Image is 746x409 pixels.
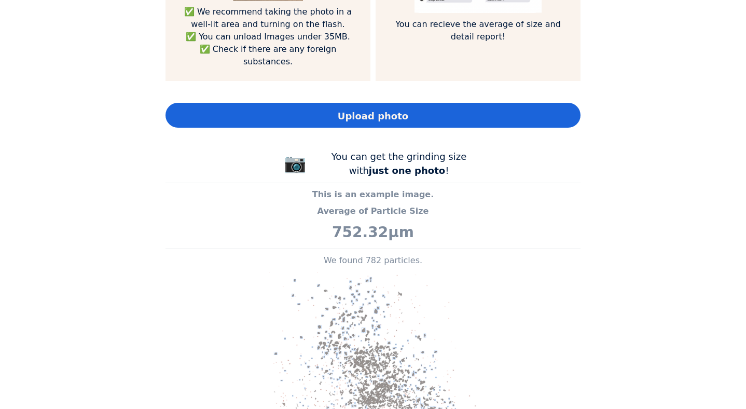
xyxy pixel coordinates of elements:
[165,222,581,243] p: 752.32μm
[391,18,565,43] p: You can recieve the average of size and detail report!
[321,149,477,178] div: You can get the grinding size with !
[369,165,445,176] b: just one photo
[165,205,581,217] p: Average of Particle Size
[338,109,408,123] span: Upload photo
[181,6,355,68] p: ✅ We recommend taking the photo in a well-lit area and turning on the flash. ✅ You can unload Ima...
[284,153,307,173] span: 📷
[165,188,581,201] p: This is an example image.
[165,254,581,267] p: We found 782 particles.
